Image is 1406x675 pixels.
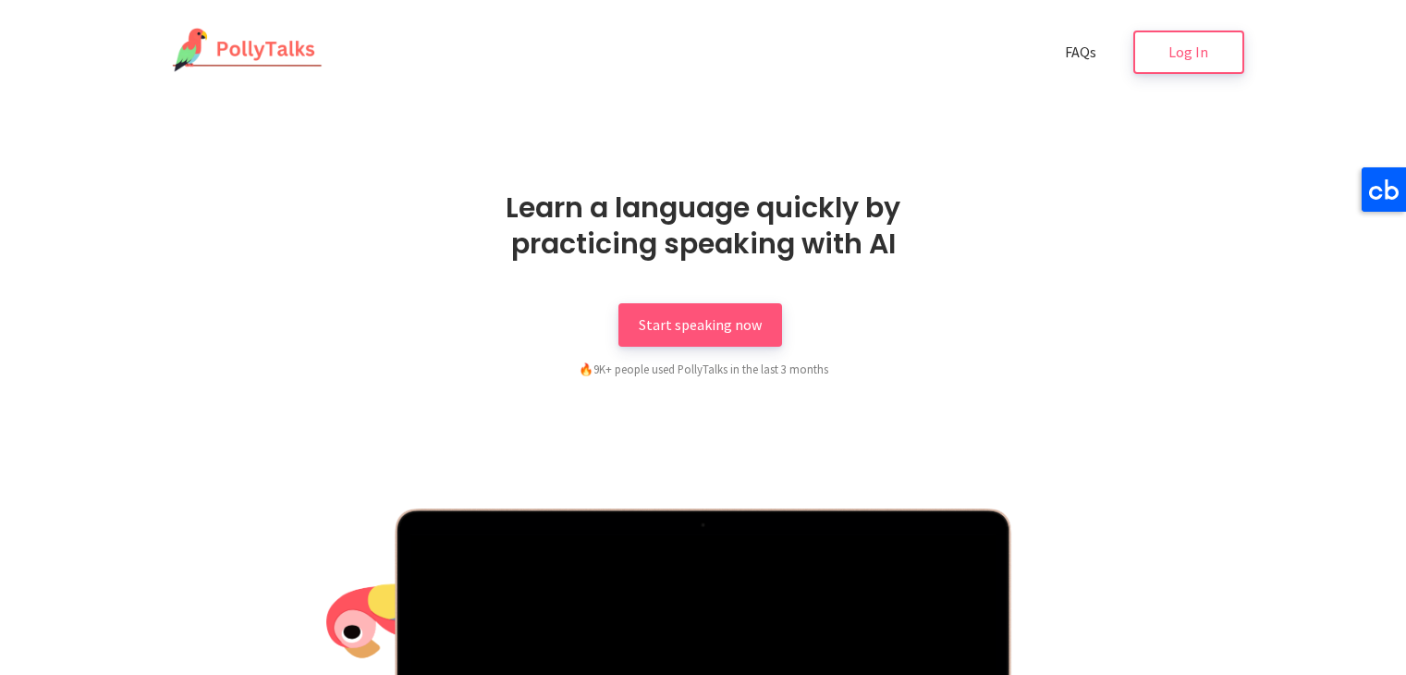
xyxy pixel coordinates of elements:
[618,303,782,347] a: Start speaking now
[449,190,958,262] h1: Learn a language quickly by practicing speaking with AI
[1065,43,1096,61] span: FAQs
[579,362,593,376] span: fire
[1133,31,1244,74] a: Log In
[1045,31,1117,74] a: FAQs
[163,28,324,74] img: PollyTalks Logo
[482,360,925,378] div: 9K+ people used PollyTalks in the last 3 months
[1168,43,1208,61] span: Log In
[639,315,762,334] span: Start speaking now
